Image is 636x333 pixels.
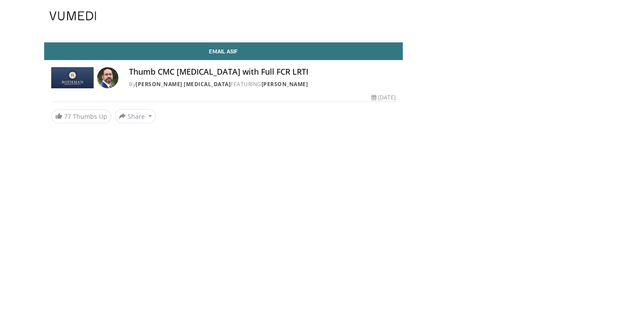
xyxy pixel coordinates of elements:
[371,94,395,102] div: [DATE]
[49,11,96,20] img: VuMedi Logo
[115,109,156,123] button: Share
[261,80,308,88] a: [PERSON_NAME]
[64,112,71,121] span: 77
[51,67,94,88] img: Rothman Hand Surgery
[136,80,231,88] a: [PERSON_NAME] [MEDICAL_DATA]
[51,110,111,123] a: 77 Thumbs Up
[97,67,118,88] img: Avatar
[44,42,403,60] a: Email Asif
[129,67,396,77] h4: Thumb CMC [MEDICAL_DATA] with Full FCR LRTI
[129,80,396,88] div: By FEATURING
